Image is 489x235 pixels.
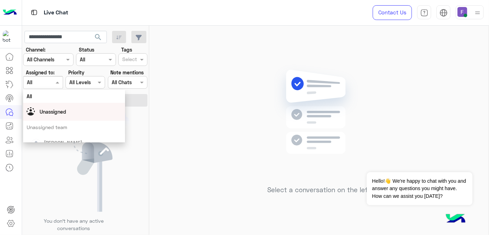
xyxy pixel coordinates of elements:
[267,186,371,194] h5: Select a conversation on the left
[23,90,125,142] ng-dropdown-panel: Options list
[79,46,94,53] label: Status
[94,33,102,41] span: search
[3,5,17,20] img: Logo
[3,31,15,43] img: 317874714732967
[420,9,428,17] img: tab
[121,55,137,65] div: Select
[373,5,412,20] a: Contact Us
[268,64,370,181] img: no messages
[473,8,482,17] img: profile
[110,69,144,76] label: Note mentions
[40,109,66,115] span: Unassigned
[41,109,130,212] img: empty users
[417,5,431,20] a: tab
[26,69,55,76] label: Assigned to:
[457,7,467,17] img: userImage
[440,9,448,17] img: tab
[27,93,32,99] span: All
[44,8,68,18] p: Live Chat
[26,46,46,53] label: Channel:
[27,107,37,118] img: Unassigned.svg
[121,46,132,53] label: Tags
[30,8,39,17] img: tab
[90,31,107,46] button: search
[31,139,41,149] img: defaultAdmin.png
[443,207,468,231] img: hulul-logo.png
[23,121,125,134] div: Unassigned team
[38,217,109,232] p: You don’t have any active conversations
[68,69,84,76] label: Priority
[44,140,82,146] span: [PERSON_NAME]
[367,172,472,205] span: Hello!👋 We're happy to chat with you and answer any questions you might have. How can we assist y...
